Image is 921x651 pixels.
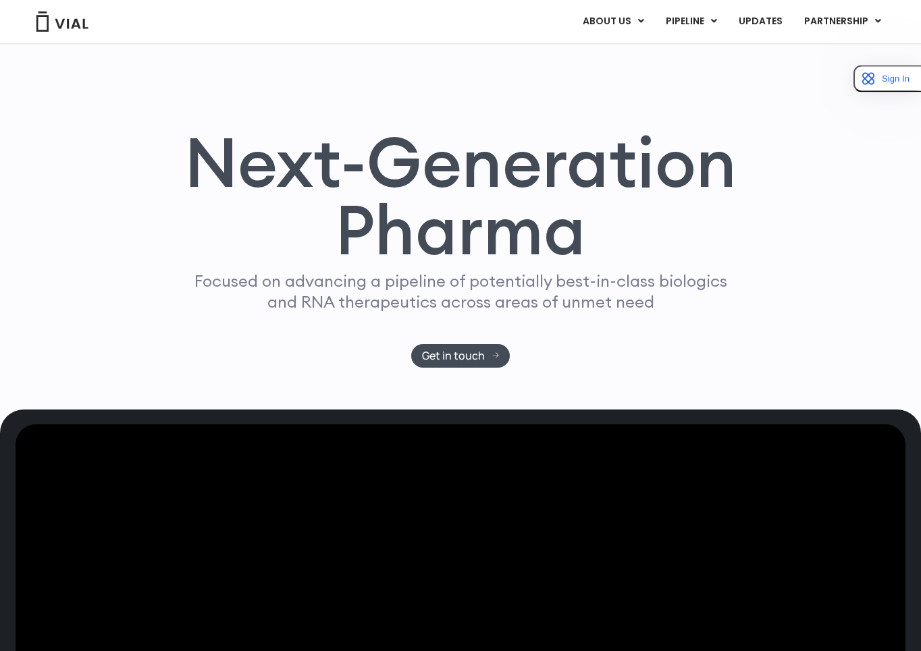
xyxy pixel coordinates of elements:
[35,11,89,32] img: Vial Logo
[411,344,510,368] a: Get in touch
[728,10,793,33] a: UPDATES
[793,10,892,33] a: PARTNERSHIPMenu Toggle
[168,128,753,264] h1: Next-Generation Pharma
[422,351,485,361] span: Get in touch
[655,10,727,33] a: PIPELINEMenu Toggle
[188,271,733,312] p: Focused on advancing a pipeline of potentially best-in-class biologics and RNA therapeutics acros...
[572,10,654,33] a: ABOUT USMenu Toggle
